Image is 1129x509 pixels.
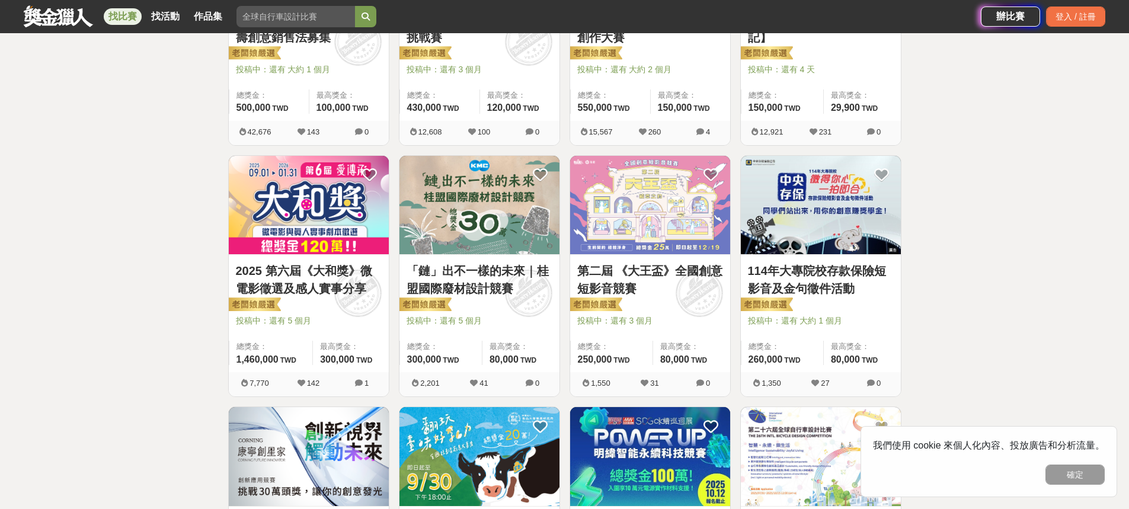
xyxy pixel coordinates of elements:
span: TWD [613,104,629,113]
span: 260,000 [749,354,783,364]
img: 老闆娘嚴選 [226,297,281,313]
span: 4 [706,127,710,136]
img: Cover Image [570,156,730,255]
span: 0 [877,127,881,136]
span: 投稿中：還有 大約 2 個月 [577,63,723,76]
span: 總獎金： [407,341,475,353]
span: 500,000 [236,103,271,113]
span: TWD [520,356,536,364]
span: 80,000 [831,354,860,364]
span: 300,000 [320,354,354,364]
img: Cover Image [229,156,389,255]
span: TWD [613,356,629,364]
span: 120,000 [487,103,522,113]
a: 「鏈」出不一樣的未來｜桂盟國際廢材設計競賽 [407,262,552,297]
span: TWD [862,104,878,113]
span: 80,000 [660,354,689,364]
img: 老闆娘嚴選 [226,46,281,62]
span: 250,000 [578,354,612,364]
a: 辦比賽 [981,7,1040,27]
span: TWD [784,356,800,364]
span: 投稿中：還有 4 天 [748,63,894,76]
span: 2,201 [420,379,440,388]
span: 29,900 [831,103,860,113]
img: 老闆娘嚴選 [738,297,793,313]
span: 142 [307,379,320,388]
span: 100,000 [316,103,351,113]
a: 114年大專院校存款保險短影音及金句徵件活動 [748,262,894,297]
a: 2025 第六屆《大和獎》微電影徵選及感人實事分享 [236,262,382,297]
span: 0 [535,127,539,136]
span: 總獎金： [236,341,306,353]
a: Cover Image [570,407,730,507]
span: 1 [364,379,369,388]
img: Cover Image [229,407,389,506]
span: 300,000 [407,354,442,364]
span: 最高獎金： [658,89,723,101]
span: 41 [479,379,488,388]
span: 430,000 [407,103,442,113]
span: 0 [364,127,369,136]
span: 1,460,000 [236,354,279,364]
span: TWD [280,356,296,364]
img: 老闆娘嚴選 [397,297,452,313]
span: TWD [862,356,878,364]
span: 12,921 [760,127,783,136]
span: 150,000 [749,103,783,113]
a: 第二屆 《大王盃》全國創意短影音競賽 [577,262,723,297]
span: 31 [650,379,658,388]
a: Cover Image [229,156,389,255]
span: 總獎金： [236,89,302,101]
img: Cover Image [570,407,730,506]
a: Cover Image [741,156,901,255]
span: 投稿中：還有 5 個月 [407,315,552,327]
img: 老闆娘嚴選 [568,297,622,313]
span: 投稿中：還有 大約 1 個月 [748,315,894,327]
span: 12,608 [418,127,442,136]
a: Cover Image [399,407,559,507]
span: 最高獎金： [320,341,381,353]
span: 7,770 [250,379,269,388]
span: 我們使用 cookie 來個人化內容、投放廣告和分析流量。 [873,440,1105,450]
span: 總獎金： [749,341,816,353]
span: 投稿中：還有 5 個月 [236,315,382,327]
span: TWD [443,356,459,364]
a: Cover Image [741,407,901,507]
img: Cover Image [741,156,901,255]
span: 150,000 [658,103,692,113]
input: 全球自行車設計比賽 [236,6,355,27]
span: TWD [352,104,368,113]
span: TWD [443,104,459,113]
a: 作品集 [189,8,227,25]
span: 最高獎金： [490,341,552,353]
span: TWD [693,104,709,113]
a: Cover Image [570,156,730,255]
span: 0 [535,379,539,388]
a: Cover Image [229,407,389,507]
span: 100 [478,127,491,136]
span: TWD [691,356,707,364]
span: TWD [272,104,288,113]
span: 80,000 [490,354,519,364]
span: TWD [784,104,800,113]
span: 投稿中：還有 3 個月 [407,63,552,76]
span: 0 [706,379,710,388]
a: Cover Image [399,156,559,255]
span: 1,550 [591,379,610,388]
span: 總獎金： [578,341,645,353]
span: 總獎金： [407,89,472,101]
button: 確定 [1045,465,1105,485]
span: 總獎金： [578,89,643,101]
span: 最高獎金： [831,341,894,353]
img: 老闆娘嚴選 [738,46,793,62]
span: 最高獎金： [316,89,382,101]
span: 0 [877,379,881,388]
a: 找比賽 [104,8,142,25]
span: 143 [307,127,320,136]
span: 260 [648,127,661,136]
span: 27 [821,379,829,388]
span: 550,000 [578,103,612,113]
span: 最高獎金： [831,89,894,101]
span: 1,350 [762,379,781,388]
